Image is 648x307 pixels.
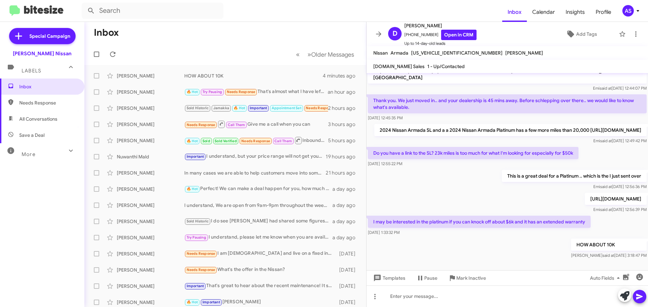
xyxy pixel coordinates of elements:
div: a day ago [332,234,361,241]
span: said at [600,138,612,143]
span: [US_VEHICLE_IDENTIFICATION_NUMBER] [411,50,503,56]
span: Emi [DATE] 12:49:42 PM [593,138,647,143]
span: [DATE] 1:33:32 PM [368,230,400,235]
span: 🔥 Hot [187,187,198,191]
span: 🔥 Hot [187,90,198,94]
span: Needs Response [19,99,77,106]
span: Pause [424,272,437,284]
div: What's the offer in the Nissan? [184,266,336,274]
span: Needs Response [241,139,270,143]
span: Needs Response [306,106,334,110]
p: HOW ABOUT 10K [571,239,647,251]
button: Auto Fields [585,272,628,284]
span: 🔥 Hot [234,106,245,110]
div: [PERSON_NAME] [117,283,184,289]
div: Yes sir My grandson needs a car and my co worker [184,104,328,112]
div: I do see [PERSON_NAME] had shared some figures with you, did you get a chance to look those over? [184,217,332,225]
span: said at [600,207,612,212]
span: More [22,151,35,157]
div: I understand, please let me know when you are available to stop in, we will be more than happy to... [184,234,332,241]
span: Up to 14-day-old leads [404,40,477,47]
button: Add Tags [546,28,616,40]
span: Needs Response [187,251,215,256]
div: [PERSON_NAME] [117,89,184,95]
div: [PERSON_NAME] [117,267,184,273]
span: said at [600,184,612,189]
div: [PERSON_NAME] [117,170,184,176]
span: Important [250,106,267,110]
div: a day ago [332,186,361,192]
span: [DATE] 12:45:35 PM [368,115,403,120]
span: Inbox [19,83,77,90]
div: a day ago [332,218,361,225]
a: Inbox [502,2,527,22]
span: Labels [22,68,41,74]
p: This is a great deal for a Platinum .. which is the I just sent over [502,170,647,182]
span: Appointment Set [272,106,301,110]
span: Save a Deal [19,132,45,139]
div: I understand, but your price range will not get you a 2025 SV, if everybody has their S models ab... [184,153,326,160]
p: Do you have a link to the SL? 23k miles is too much for what I'm looking for especially for $50k [368,147,578,159]
span: Older Messages [311,51,354,58]
span: Jamakka [213,106,229,110]
button: AS [617,5,641,17]
span: D [393,28,398,39]
div: [PERSON_NAME] [117,137,184,144]
div: [PERSON_NAME] Nissan [13,50,72,57]
a: Calendar [527,2,560,22]
span: [PERSON_NAME] [DATE] 3:18:47 PM [571,253,647,258]
div: 3 hours ago [328,121,361,128]
span: Needs Response [227,90,255,94]
div: [PERSON_NAME] [117,234,184,241]
a: Open in CRM [441,30,477,40]
div: 5 hours ago [328,137,361,144]
p: 2024 Nissan Armada SL and a a 2024 Nissan Armada Platinum has a few more miles than 20,000 [URL][... [374,124,647,136]
div: [PERSON_NAME] [117,72,184,79]
span: Emi [DATE] 12:56:39 PM [593,207,647,212]
span: 🔥 Hot [187,139,198,143]
span: Sold Historic [187,106,209,110]
span: [DATE] 12:55:22 PM [368,161,402,166]
button: Pause [411,272,443,284]
span: Important [187,154,204,159]
span: Auto Fields [590,272,622,284]
span: [PHONE_NUMBER] [404,30,477,40]
span: Profile [590,2,617,22]
span: Templates [372,272,405,284]
span: said at [600,86,612,91]
span: 1 - Up/Contacted [427,63,465,69]
div: an hour ago [328,89,361,95]
p: Thank you. We just moved in.. and your dealership is 45 mins away. Before schlepping over there..... [368,94,647,113]
div: a day ago [332,202,361,209]
span: said at [602,253,614,258]
div: Inbound Call [184,136,328,145]
span: [PERSON_NAME] [505,50,543,56]
span: Nissan [373,50,388,56]
div: That's almost what I have left to payoff my car, not a good deal ! [184,88,328,96]
div: AS [622,5,634,17]
div: Perfect! We can make a deal happen for you, how much money down are you looking to put for this p... [184,185,332,193]
p: [URL][DOMAIN_NAME] [585,193,647,205]
nav: Page navigation example [292,48,358,61]
div: I am [DEMOGRAPHIC_DATA] and live on a fixed income. Although My health concerns are minimal.. I d... [184,250,336,257]
span: » [307,50,311,59]
div: [PERSON_NAME] [117,121,184,128]
span: Call Them [228,123,245,127]
div: 4 minutes ago [323,72,361,79]
div: [PERSON_NAME] [117,202,184,209]
div: 19 hours ago [326,153,361,160]
div: HOW ABOUT 10K [184,72,323,79]
span: Mark Inactive [456,272,486,284]
span: Sold Historic [187,219,209,223]
span: « [296,50,300,59]
span: Emi [DATE] 12:44:07 PM [593,86,647,91]
div: [PERSON_NAME] [117,299,184,306]
span: All Conversations [19,116,57,122]
span: Special Campaign [29,33,70,39]
button: Mark Inactive [443,272,491,284]
div: [PERSON_NAME] [117,186,184,192]
button: Previous [292,48,304,61]
span: 🔥 Hot [187,300,198,304]
span: Sold Verified [215,139,237,143]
